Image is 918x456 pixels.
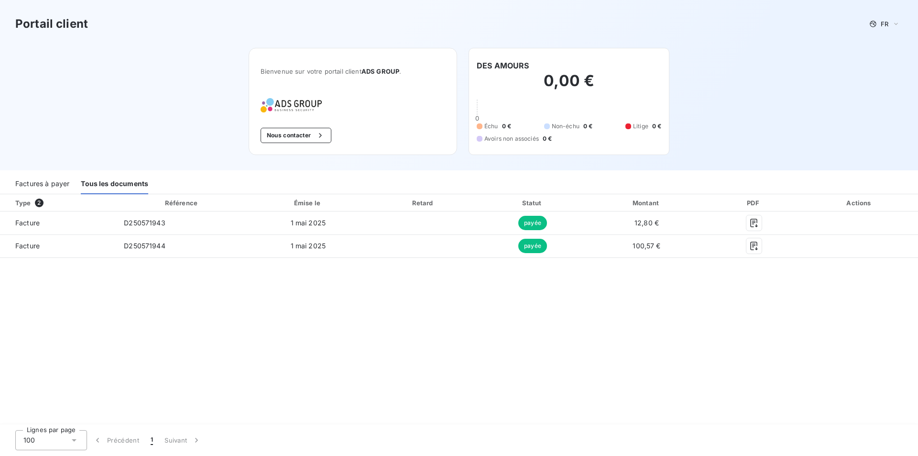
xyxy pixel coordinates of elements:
div: Type [10,198,114,208]
button: Nous contacter [261,128,331,143]
span: 0 € [652,122,661,131]
div: Tous les documents [81,174,148,194]
span: 1 mai 2025 [291,219,326,227]
span: Échu [484,122,498,131]
div: PDF [709,198,799,208]
span: Bienvenue sur votre portail client . [261,67,445,75]
span: Facture [8,218,109,228]
span: 0 € [583,122,592,131]
span: payée [518,216,547,230]
span: 12,80 € [634,219,659,227]
span: ADS GROUP [361,67,399,75]
span: D250571944 [124,242,165,250]
h2: 0,00 € [477,71,661,100]
div: Retard [370,198,477,208]
span: 0 [475,114,479,122]
span: Facture [8,241,109,251]
span: 1 [151,435,153,445]
span: 2 [35,199,44,207]
h3: Portail client [15,15,88,33]
span: D250571943 [124,219,165,227]
span: 0 € [502,122,511,131]
button: 1 [145,430,159,450]
span: 100,57 € [633,242,660,250]
span: Non-échu [552,122,579,131]
span: Litige [633,122,648,131]
span: 1 mai 2025 [291,242,326,250]
div: Statut [481,198,585,208]
span: 100 [23,435,35,445]
span: 0 € [543,134,552,143]
button: Précédent [87,430,145,450]
div: Actions [803,198,916,208]
h6: DES AMOURS [477,60,529,71]
div: Montant [589,198,705,208]
span: payée [518,239,547,253]
img: Company logo [261,98,322,112]
span: FR [881,20,888,28]
span: Avoirs non associés [484,134,539,143]
button: Suivant [159,430,207,450]
div: Factures à payer [15,174,69,194]
div: Référence [165,199,197,207]
div: Émise le [250,198,367,208]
